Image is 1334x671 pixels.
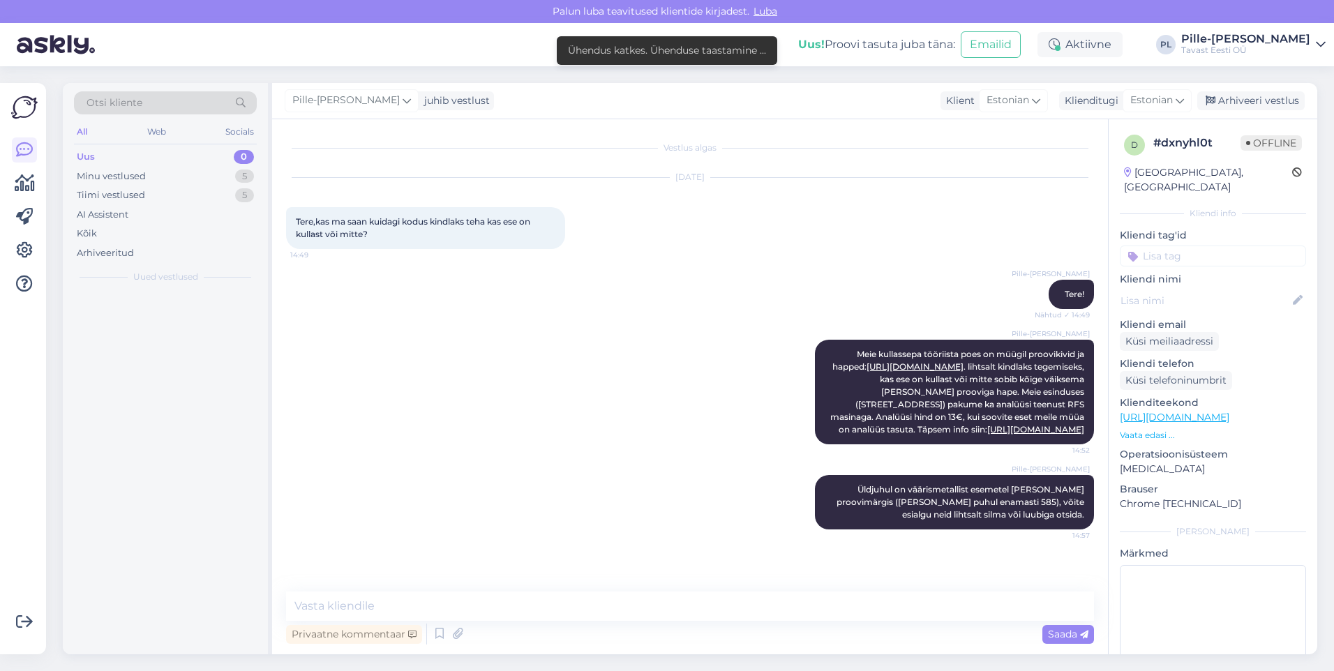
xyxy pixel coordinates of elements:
span: Tere,kas ma saan kuidagi kodus kindlaks teha kas ese on kullast või mitte? [296,216,532,239]
div: [GEOGRAPHIC_DATA], [GEOGRAPHIC_DATA] [1124,165,1292,195]
div: All [74,123,90,141]
div: 5 [235,188,254,202]
div: [DATE] [286,171,1094,183]
span: Offline [1241,135,1302,151]
div: juhib vestlust [419,93,490,108]
div: Pille-[PERSON_NAME] [1181,33,1310,45]
span: Tere! [1065,289,1084,299]
div: Aktiivne [1037,32,1123,57]
div: Küsi telefoninumbrit [1120,371,1232,390]
div: Kliendi info [1120,207,1306,220]
span: Luba [749,5,781,17]
span: Estonian [1130,93,1173,108]
span: Pille-[PERSON_NAME] [292,93,400,108]
div: Proovi tasuta juba täna: [798,36,955,53]
p: Operatsioonisüsteem [1120,447,1306,462]
div: [PERSON_NAME] [1120,525,1306,538]
span: 14:49 [290,250,343,260]
span: Üldjuhul on väärismetallist esemetel [PERSON_NAME] proovimärgis ([PERSON_NAME] puhul enamasti 585... [837,484,1086,520]
span: 14:57 [1037,530,1090,541]
div: Küsi meiliaadressi [1120,332,1219,351]
span: Uued vestlused [133,271,198,283]
p: Märkmed [1120,546,1306,561]
a: Pille-[PERSON_NAME]Tavast Eesti OÜ [1181,33,1326,56]
div: Klient [940,93,975,108]
p: Vaata edasi ... [1120,429,1306,442]
p: [MEDICAL_DATA] [1120,462,1306,476]
div: Kõik [77,227,97,241]
a: [URL][DOMAIN_NAME] [867,361,964,372]
div: Ühendus katkes. Ühenduse taastamine ... [568,43,766,58]
p: Kliendi telefon [1120,356,1306,371]
div: Uus [77,150,95,164]
span: Meie kullassepa tööriista poes on müügil proovikivid ja happed: . lihtsalt kindlaks tegemiseks, k... [830,349,1086,435]
button: Emailid [961,31,1021,58]
div: PL [1156,35,1176,54]
div: Minu vestlused [77,169,146,183]
div: 0 [234,150,254,164]
p: Chrome [TECHNICAL_ID] [1120,497,1306,511]
span: Pille-[PERSON_NAME] [1012,329,1090,339]
div: Arhiveeritud [77,246,134,260]
span: d [1131,140,1138,150]
div: Klienditugi [1059,93,1118,108]
span: Estonian [987,93,1029,108]
span: Otsi kliente [87,96,142,110]
div: Socials [223,123,257,141]
div: Web [144,123,169,141]
span: Pille-[PERSON_NAME] [1012,269,1090,279]
b: Uus! [798,38,825,51]
div: Tiimi vestlused [77,188,145,202]
p: Kliendi tag'id [1120,228,1306,243]
span: 14:52 [1037,445,1090,455]
div: 5 [235,169,254,183]
div: # dxnyhl0t [1153,135,1241,151]
span: Saada [1048,628,1088,640]
span: Nähtud ✓ 14:49 [1035,310,1090,320]
div: Privaatne kommentaar [286,625,422,644]
p: Kliendi nimi [1120,272,1306,287]
div: Vestlus algas [286,142,1094,154]
div: Arhiveeri vestlus [1197,91,1305,110]
img: Askly Logo [11,94,38,121]
div: Tavast Eesti OÜ [1181,45,1310,56]
a: [URL][DOMAIN_NAME] [1120,411,1229,423]
div: AI Assistent [77,208,128,222]
span: Pille-[PERSON_NAME] [1012,464,1090,474]
p: Brauser [1120,482,1306,497]
input: Lisa tag [1120,246,1306,266]
a: [URL][DOMAIN_NAME] [987,424,1084,435]
p: Klienditeekond [1120,395,1306,410]
input: Lisa nimi [1121,293,1290,308]
p: Kliendi email [1120,317,1306,332]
